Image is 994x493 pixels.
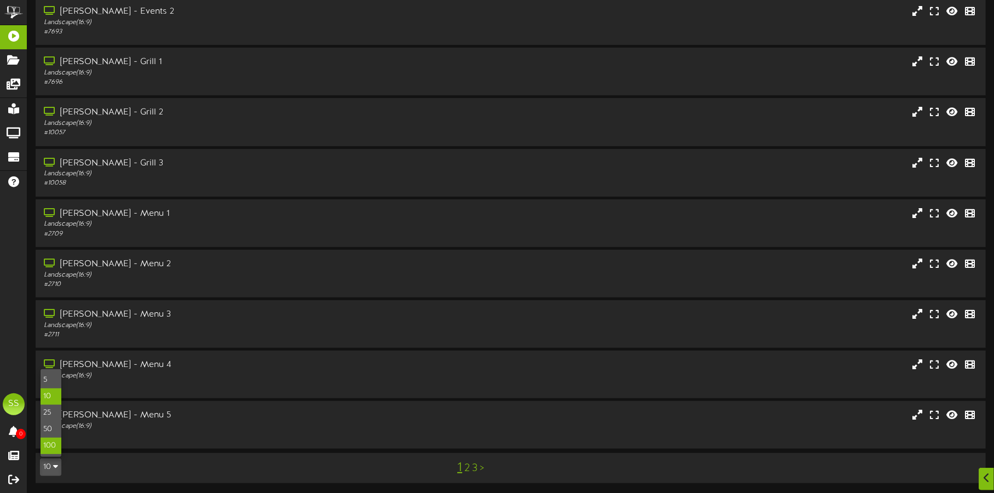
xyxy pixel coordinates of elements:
[44,106,423,119] div: [PERSON_NAME] - Grill 2
[44,78,423,87] div: # 7696
[44,308,423,321] div: [PERSON_NAME] - Menu 3
[41,405,61,421] div: 25
[3,393,25,415] div: SS
[44,179,423,188] div: # 10058
[44,230,423,239] div: # 2709
[44,18,423,27] div: Landscape ( 16:9 )
[44,27,423,37] div: # 7693
[44,431,423,440] div: # 2713
[44,409,423,422] div: [PERSON_NAME] - Menu 5
[44,330,423,340] div: # 2711
[44,119,423,128] div: Landscape ( 16:9 )
[44,371,423,381] div: Landscape ( 16:9 )
[480,462,484,474] a: >
[40,369,62,457] div: 10
[44,5,423,18] div: [PERSON_NAME] - Events 2
[41,438,61,454] div: 100
[44,321,423,330] div: Landscape ( 16:9 )
[41,421,61,438] div: 50
[464,462,470,474] a: 2
[44,359,423,371] div: [PERSON_NAME] - Menu 4
[41,372,61,388] div: 5
[44,271,423,280] div: Landscape ( 16:9 )
[16,429,26,439] span: 0
[44,208,423,220] div: [PERSON_NAME] - Menu 1
[44,157,423,170] div: [PERSON_NAME] - Grill 3
[44,258,423,271] div: [PERSON_NAME] - Menu 2
[44,422,423,431] div: Landscape ( 16:9 )
[472,462,478,474] a: 3
[44,220,423,229] div: Landscape ( 16:9 )
[40,458,61,476] button: 10
[41,388,61,405] div: 10
[457,461,462,475] a: 1
[44,381,423,390] div: # 2712
[44,68,423,78] div: Landscape ( 16:9 )
[44,128,423,137] div: # 10057
[44,56,423,68] div: [PERSON_NAME] - Grill 1
[44,280,423,289] div: # 2710
[44,169,423,179] div: Landscape ( 16:9 )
